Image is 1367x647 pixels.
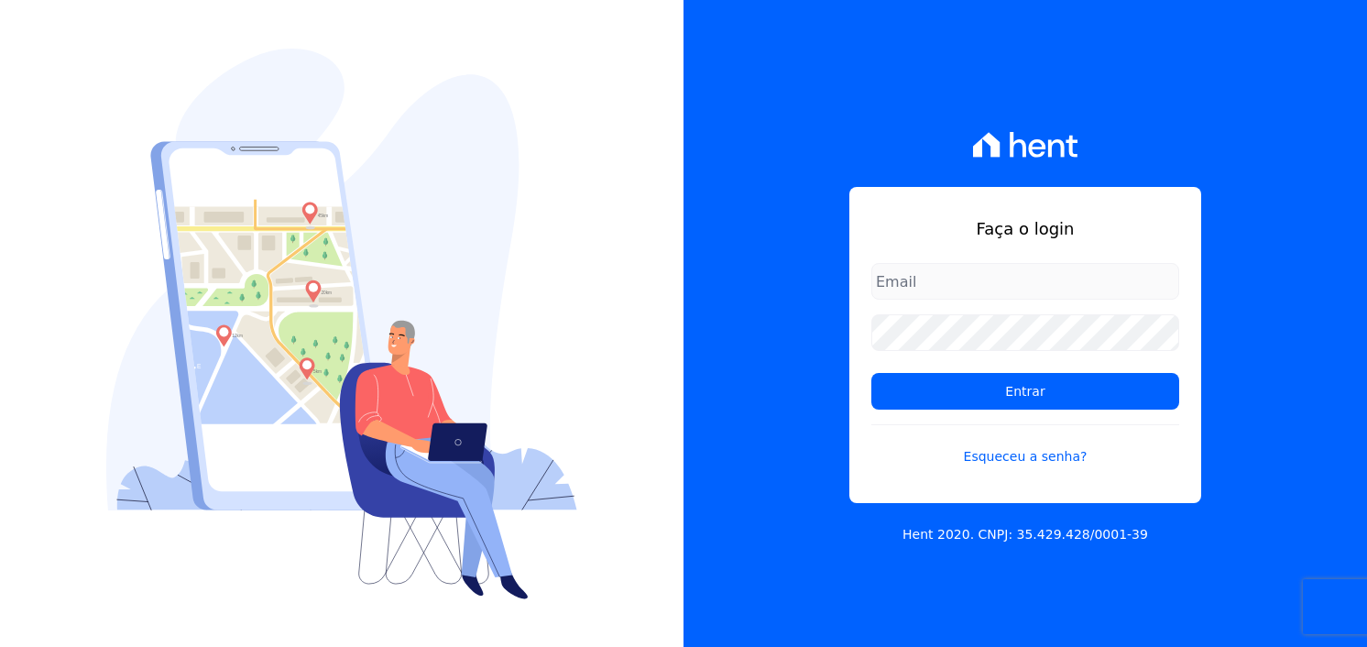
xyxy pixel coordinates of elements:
[902,525,1148,544] p: Hent 2020. CNPJ: 35.429.428/0001-39
[871,424,1179,466] a: Esqueceu a senha?
[871,373,1179,410] input: Entrar
[106,49,577,599] img: Login
[871,216,1179,241] h1: Faça o login
[871,263,1179,300] input: Email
